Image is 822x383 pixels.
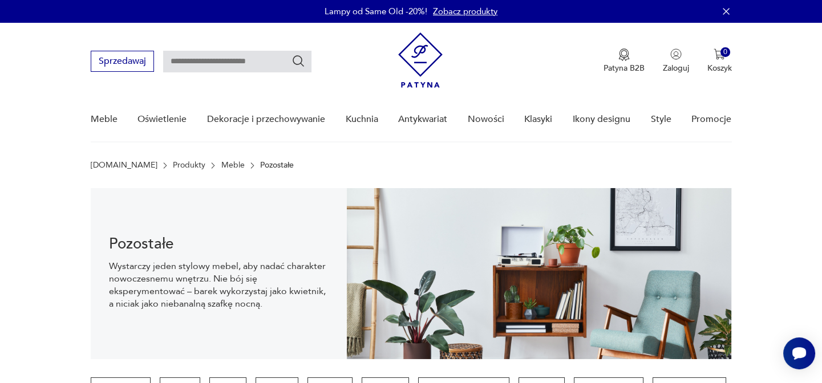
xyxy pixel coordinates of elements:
button: Sprzedawaj [91,51,154,72]
p: Lampy od Same Old -20%! [325,6,427,17]
button: Szukaj [291,54,305,68]
div: 0 [720,47,730,57]
a: Sprzedawaj [91,58,154,66]
img: Ikonka użytkownika [670,48,682,60]
img: Patyna - sklep z meblami i dekoracjami vintage [398,32,443,88]
h1: Pozostałe [109,237,329,251]
a: Klasyki [524,97,552,141]
img: Ikona koszyka [714,48,725,60]
p: Wystarczy jeden stylowy mebel, aby nadać charakter nowoczesnemu wnętrzu. Nie bój się eksperymento... [109,260,329,310]
button: 0Koszyk [707,48,732,74]
p: Patyna B2B [604,63,645,74]
button: Zaloguj [663,48,689,74]
img: Ikona medalu [618,48,630,61]
iframe: Smartsupp widget button [783,337,815,369]
a: Antykwariat [398,97,447,141]
a: Produkty [173,161,205,170]
a: Meble [91,97,118,141]
a: Nowości [468,97,504,141]
a: Oświetlenie [137,97,187,141]
a: [DOMAIN_NAME] [91,161,157,170]
a: Style [651,97,671,141]
a: Promocje [691,97,731,141]
img: 969d9116629659dbb0bd4e745da535dc.jpg [347,188,731,359]
a: Dekoracje i przechowywanie [207,97,325,141]
a: Meble [221,161,245,170]
a: Kuchnia [345,97,378,141]
a: Ikona medaluPatyna B2B [604,48,645,74]
a: Zobacz produkty [433,6,497,17]
p: Pozostałe [260,161,294,170]
button: Patyna B2B [604,48,645,74]
p: Koszyk [707,63,732,74]
a: Ikony designu [573,97,630,141]
p: Zaloguj [663,63,689,74]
